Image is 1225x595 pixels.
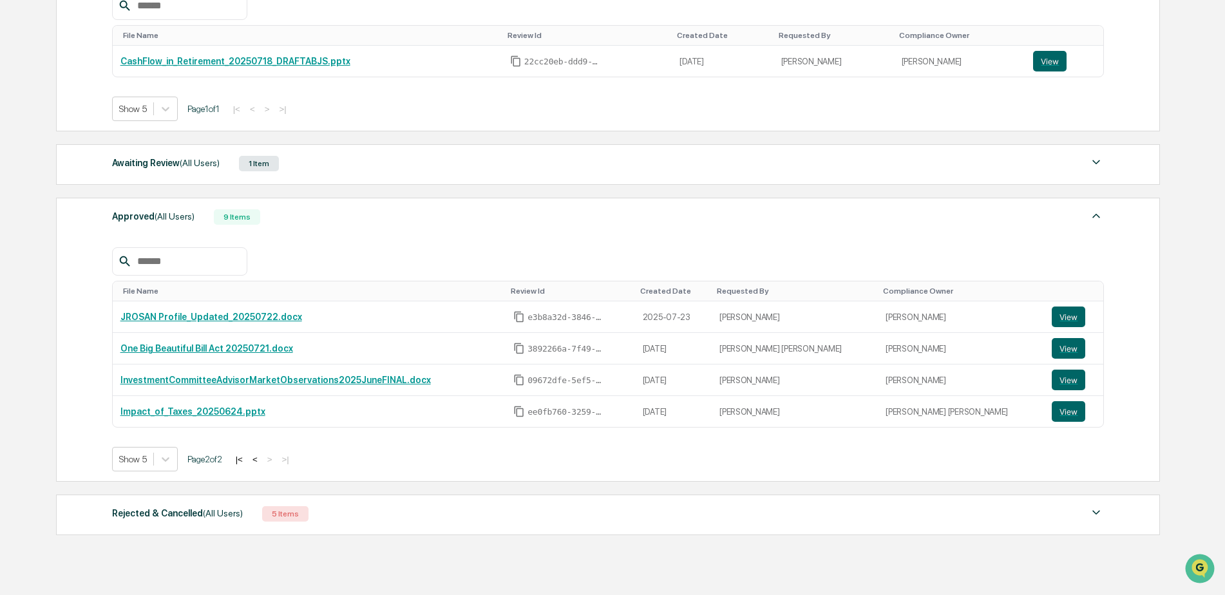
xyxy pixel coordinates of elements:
a: View [1052,307,1096,327]
td: [DATE] [635,333,712,364]
div: Toggle SortBy [883,287,1039,296]
button: < [249,454,261,465]
img: Jack Rasmussen [13,163,33,184]
a: View [1052,338,1096,359]
div: 🔎 [13,289,23,299]
button: View [1052,370,1085,390]
span: e3b8a32d-3846-4db9-84c0-91166daafa4b [527,312,605,323]
span: [DATE] [180,210,207,220]
a: Powered byPylon [91,319,156,329]
td: [DATE] [635,396,712,427]
span: (All Users) [180,158,220,168]
div: Toggle SortBy [717,287,873,296]
td: [PERSON_NAME] [PERSON_NAME] [712,333,878,364]
span: Data Lookup [26,288,81,301]
div: Toggle SortBy [899,31,1021,40]
td: [DATE] [672,46,773,77]
span: Attestations [106,263,160,276]
button: |< [232,454,247,465]
div: Toggle SortBy [1054,287,1098,296]
div: Toggle SortBy [640,287,707,296]
span: 22cc20eb-ddd9-4fee-aaf9-9f2144e820c4 [524,57,602,67]
button: |< [229,104,244,115]
a: Impact_of_Taxes_20250624.pptx [120,406,265,417]
div: 9 Items [214,209,260,225]
img: caret [1088,155,1104,170]
div: 🖐️ [13,265,23,275]
img: 1746055101610-c473b297-6a78-478c-a979-82029cc54cd1 [26,176,36,186]
button: >| [278,454,292,465]
div: Awaiting Review [112,155,220,171]
img: caret [1088,505,1104,520]
button: >| [275,104,290,115]
div: Toggle SortBy [779,31,889,40]
td: [PERSON_NAME] [878,333,1044,364]
p: How can we help? [13,27,234,48]
button: < [246,104,259,115]
span: Copy Id [510,55,522,67]
span: 3892266a-7f49-48a7-98aa-6a859bcdfe65 [527,344,605,354]
td: [PERSON_NAME] [774,46,894,77]
button: > [263,454,276,465]
td: [PERSON_NAME] [894,46,1026,77]
a: CashFlow_in_Retirement_20250718_DRAFTABJS.pptx [120,56,350,66]
img: Steve.Lennart [13,198,33,218]
span: Preclearance [26,263,83,276]
a: View [1052,401,1096,422]
span: ee0fb760-3259-4a0f-84ba-a260e17e8475 [527,407,605,417]
span: Copy Id [513,343,525,354]
span: (All Users) [155,211,195,222]
span: [PERSON_NAME] [40,175,104,185]
div: Approved [112,208,195,225]
td: [PERSON_NAME] [878,301,1044,333]
img: caret [1088,208,1104,223]
span: • [107,175,111,185]
td: [PERSON_NAME] [712,364,878,396]
div: 1 Item [239,156,279,171]
a: 🔎Data Lookup [8,283,86,306]
button: View [1052,401,1085,422]
td: [DATE] [635,364,712,396]
div: 🗄️ [93,265,104,275]
span: [DATE] [114,175,140,185]
span: Pylon [128,319,156,329]
a: InvestmentCommitteeAdvisorMarketObservations2025JuneFINAL.docx [120,375,431,385]
div: Toggle SortBy [508,31,667,40]
span: 09672dfe-5ef5-4f23-969e-f0a91aa605c0 [527,375,605,386]
div: Rejected & Cancelled [112,505,243,522]
button: > [261,104,274,115]
span: [PERSON_NAME].[PERSON_NAME] [40,210,171,220]
div: Start new chat [58,99,211,111]
div: Toggle SortBy [677,31,768,40]
div: Past conversations [13,143,86,153]
div: Toggle SortBy [123,287,501,296]
div: Toggle SortBy [123,31,497,40]
td: [PERSON_NAME] [878,364,1044,396]
a: One Big Beautiful Bill Act 20250721.docx [120,343,293,354]
div: Toggle SortBy [1036,31,1098,40]
span: Page 2 of 2 [187,454,222,464]
button: View [1052,338,1085,359]
img: 8933085812038_c878075ebb4cc5468115_72.jpg [27,99,50,122]
td: [PERSON_NAME] [PERSON_NAME] [878,396,1044,427]
img: 1746055101610-c473b297-6a78-478c-a979-82029cc54cd1 [13,99,36,122]
a: View [1052,370,1096,390]
div: Toggle SortBy [511,287,629,296]
span: Copy Id [513,406,525,417]
a: 🖐️Preclearance [8,258,88,281]
button: See all [200,140,234,156]
td: [PERSON_NAME] [712,301,878,333]
span: Copy Id [513,374,525,386]
iframe: Open customer support [1184,552,1219,587]
td: [PERSON_NAME] [712,396,878,427]
td: 2025-07-23 [635,301,712,333]
span: Page 1 of 1 [187,104,220,114]
button: View [1033,51,1067,71]
span: (All Users) [203,508,243,518]
button: Start new chat [219,102,234,118]
a: 🗄️Attestations [88,258,165,281]
span: Copy Id [513,311,525,323]
span: • [173,210,178,220]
